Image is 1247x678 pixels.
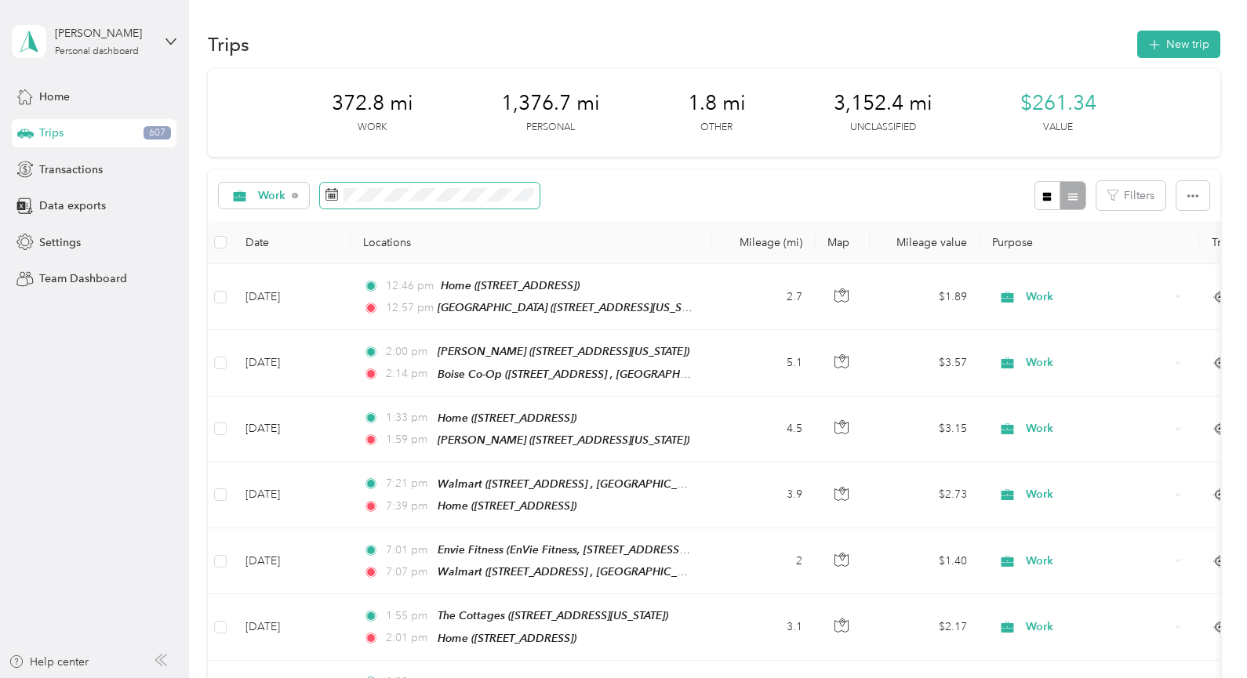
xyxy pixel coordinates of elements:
td: 5.1 [711,330,815,396]
p: Personal [526,121,575,135]
h1: Trips [208,36,249,53]
p: Other [700,121,733,135]
span: Trips [39,125,64,141]
iframe: Everlance-gr Chat Button Frame [1159,590,1247,678]
span: Home ([STREET_ADDRESS]) [441,279,580,292]
span: [PERSON_NAME] ([STREET_ADDRESS][US_STATE]) [438,433,689,446]
span: 7:39 pm [386,498,431,515]
span: 12:46 pm [386,277,434,295]
span: Home [39,89,70,105]
span: 12:57 pm [386,299,431,317]
td: $1.89 [870,264,980,330]
th: Map [815,221,870,264]
span: Work [1026,420,1169,437]
td: $3.15 [870,397,980,462]
p: Value [1043,121,1073,135]
span: 7:21 pm [386,475,431,492]
th: Locations [351,221,711,264]
td: [DATE] [233,528,351,594]
td: 2.7 [711,264,815,330]
span: Home ([STREET_ADDRESS]) [438,499,576,512]
span: 2:00 pm [386,343,431,361]
span: Transactions [39,161,103,178]
p: Unclassified [850,121,916,135]
td: 2 [711,528,815,594]
span: 2:01 pm [386,629,431,647]
span: 1:59 pm [386,431,431,448]
span: [GEOGRAPHIC_DATA] ([STREET_ADDRESS][US_STATE]) [438,301,711,314]
th: Mileage (mi) [711,221,815,264]
span: Home ([STREET_ADDRESS]) [438,412,576,424]
button: Help center [9,654,89,670]
span: The Cottages ([STREET_ADDRESS][US_STATE]) [438,609,668,622]
span: 372.8 mi [332,91,413,116]
div: Personal dashboard [55,47,139,56]
td: $3.57 [870,330,980,396]
span: Boise Co-Op ([STREET_ADDRESS] , [GEOGRAPHIC_DATA], [US_STATE]) [438,368,791,381]
td: 3.9 [711,462,815,528]
td: [DATE] [233,594,351,660]
span: 1:33 pm [386,409,431,426]
span: 7:07 pm [386,564,431,581]
span: [PERSON_NAME] ([STREET_ADDRESS][US_STATE]) [438,345,689,357]
div: [PERSON_NAME] [55,25,153,42]
span: Walmart ([STREET_ADDRESS] , [GEOGRAPHIC_DATA], [US_STATE]) [438,477,771,491]
span: Work [258,190,286,201]
span: 2:14 pm [386,365,431,383]
td: 4.5 [711,397,815,462]
span: Home ([STREET_ADDRESS]) [438,632,576,644]
span: Settings [39,234,81,251]
span: 1.8 mi [688,91,746,116]
span: Work [1026,486,1169,503]
span: Data exports [39,198,106,214]
span: 607 [144,126,171,140]
span: 1:55 pm [386,607,431,625]
span: 1,376.7 mi [501,91,600,116]
td: [DATE] [233,264,351,330]
p: Work [358,121,387,135]
button: New trip [1137,31,1220,58]
td: [DATE] [233,462,351,528]
span: Work [1026,553,1169,570]
td: $2.17 [870,594,980,660]
th: Date [233,221,351,264]
span: 3,152.4 mi [834,91,933,116]
span: Walmart ([STREET_ADDRESS] , [GEOGRAPHIC_DATA], [US_STATE]) [438,565,771,578]
th: Purpose [980,221,1199,264]
td: [DATE] [233,330,351,396]
td: 3.1 [711,594,815,660]
span: Work [1026,288,1169,306]
button: Filters [1096,181,1165,210]
span: 7:01 pm [386,542,431,559]
td: $1.40 [870,528,980,594]
td: [DATE] [233,397,351,462]
span: Envie Fitness (EnVie Fitness, [STREET_ADDRESS] , Meridian, [GEOGRAPHIC_DATA]) [438,543,857,557]
td: $2.73 [870,462,980,528]
span: Work [1026,354,1169,372]
span: Work [1026,618,1169,636]
span: $261.34 [1020,91,1096,116]
span: Team Dashboard [39,270,127,287]
th: Mileage value [870,221,980,264]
